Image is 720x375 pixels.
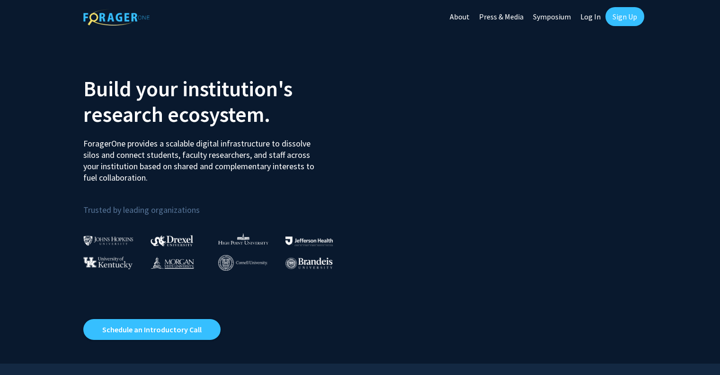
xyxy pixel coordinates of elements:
[285,237,333,246] img: Thomas Jefferson University
[83,76,353,127] h2: Build your institution's research ecosystem.
[83,191,353,217] p: Trusted by leading organizations
[218,233,268,245] img: High Point University
[83,236,133,246] img: Johns Hopkins University
[83,256,133,269] img: University of Kentucky
[151,235,193,246] img: Drexel University
[605,7,644,26] a: Sign Up
[83,9,150,26] img: ForagerOne Logo
[285,257,333,269] img: Brandeis University
[83,319,221,340] a: Opens in a new tab
[218,255,267,271] img: Cornell University
[151,256,194,269] img: Morgan State University
[83,131,321,183] p: ForagerOne provides a scalable digital infrastructure to dissolve silos and connect students, fac...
